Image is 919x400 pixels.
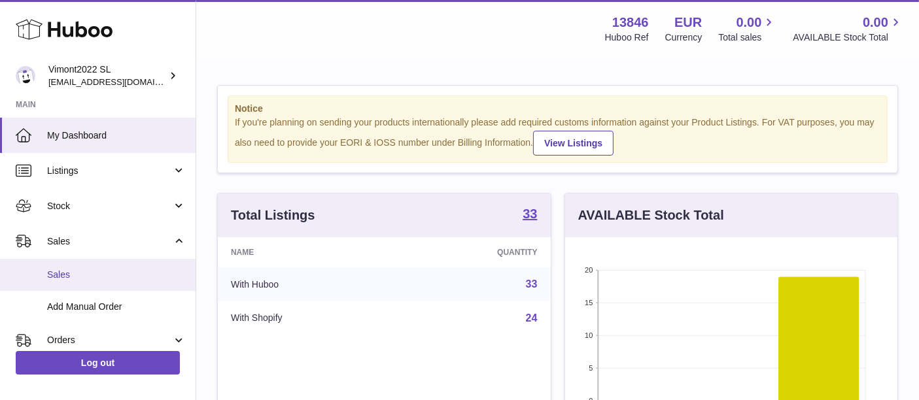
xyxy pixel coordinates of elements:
a: 33 [523,207,537,223]
text: 10 [585,331,593,339]
th: Quantity [397,237,550,267]
span: AVAILABLE Stock Total [793,31,903,44]
strong: Notice [235,103,880,115]
a: View Listings [533,131,614,156]
span: Sales [47,235,172,248]
div: If you're planning on sending your products internationally please add required customs informati... [235,116,880,156]
span: Sales [47,269,186,281]
img: internalAdmin-13846@internal.huboo.com [16,66,35,86]
span: [EMAIL_ADDRESS][DOMAIN_NAME] [48,76,192,87]
span: 0.00 [863,14,888,31]
a: 0.00 AVAILABLE Stock Total [793,14,903,44]
text: 15 [585,299,593,307]
strong: EUR [674,14,702,31]
strong: 33 [523,207,537,220]
a: 0.00 Total sales [718,14,776,44]
h3: AVAILABLE Stock Total [578,207,724,224]
td: With Huboo [218,267,397,301]
div: Huboo Ref [605,31,649,44]
div: Vimont2022 SL [48,63,166,88]
span: Add Manual Order [47,301,186,313]
a: Log out [16,351,180,375]
a: 33 [526,278,538,290]
span: Stock [47,200,172,212]
div: Currency [665,31,702,44]
span: My Dashboard [47,129,186,142]
th: Name [218,237,397,267]
td: With Shopify [218,301,397,335]
span: 0.00 [737,14,762,31]
a: 24 [526,312,538,324]
span: Orders [47,334,172,346]
text: 20 [585,266,593,274]
text: 5 [589,364,593,372]
strong: 13846 [612,14,649,31]
h3: Total Listings [231,207,315,224]
span: Listings [47,165,172,177]
span: Total sales [718,31,776,44]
